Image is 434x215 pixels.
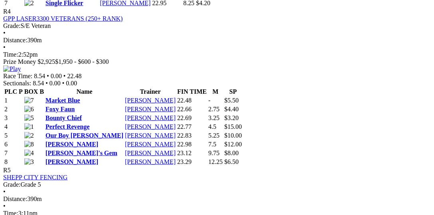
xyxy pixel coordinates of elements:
span: $5.50 [224,97,239,104]
div: S/E Veteran [3,22,431,30]
text: 4.5 [208,123,216,130]
a: [PERSON_NAME] [125,97,176,104]
span: Grade: [3,181,21,188]
a: [PERSON_NAME] [125,132,176,139]
span: Distance: [3,195,27,202]
img: 2 [24,132,34,139]
a: Perfect Revenge [45,123,90,130]
span: $3.20 [224,114,239,121]
td: 22.83 [177,132,207,140]
div: Grade 5 [3,181,431,188]
a: [PERSON_NAME] [45,141,98,148]
img: 4 [24,150,34,157]
span: Grade: [3,22,21,29]
span: • [3,203,6,209]
td: 23.12 [177,149,207,157]
a: [PERSON_NAME] [45,158,98,165]
span: P [19,88,23,95]
td: 23.29 [177,158,207,166]
img: 5 [24,114,34,122]
text: 2.75 [208,106,219,112]
a: GPP LASER3300 VETERANS (250+ RANK) [3,15,123,22]
span: R4 [3,8,11,15]
span: BOX [24,88,38,95]
a: Foxy Faun [45,106,75,112]
div: 390m [3,195,431,203]
img: 6 [24,106,34,113]
th: FIN TIME [177,88,207,96]
span: Sectionals: [3,80,31,87]
span: Time: [3,51,18,58]
th: M [208,88,223,96]
text: 7.5 [208,141,216,148]
span: • [3,44,6,51]
th: Trainer [124,88,176,96]
text: - [208,97,210,104]
span: 0.00 [51,73,62,79]
span: • [62,80,65,87]
span: Distance: [3,37,27,43]
img: 1 [24,123,34,130]
td: 22.77 [177,123,207,131]
td: 7 [4,149,23,157]
td: 2 [4,105,23,113]
img: 7 [24,97,34,104]
a: [PERSON_NAME] [125,150,176,156]
td: 8 [4,158,23,166]
span: 0.00 [49,80,61,87]
td: 3 [4,114,23,122]
div: 390m [3,37,431,44]
span: • [45,80,48,87]
th: Name [45,88,124,96]
span: PLC [4,88,17,95]
span: Race Time: [3,73,32,79]
td: 5 [4,132,23,140]
span: $4.40 [224,106,239,112]
a: [PERSON_NAME] [125,123,176,130]
td: 22.98 [177,140,207,148]
span: 8.54 [33,80,44,87]
a: [PERSON_NAME] [125,158,176,165]
span: $10.00 [224,132,242,139]
td: 1 [4,97,23,105]
span: • [63,73,66,79]
td: 22.69 [177,114,207,122]
text: 9.75 [208,150,219,156]
div: Prize Money $2,925 [3,58,431,65]
td: 22.48 [177,97,207,105]
img: 8 [24,141,34,148]
text: 3.25 [208,114,219,121]
a: [PERSON_NAME] [125,141,176,148]
th: SP [224,88,242,96]
span: 0.00 [66,80,77,87]
span: B [39,88,44,95]
a: Our Boy [PERSON_NAME] [45,132,123,139]
a: SHEPP CITY FENCING [3,174,68,181]
a: Market Blue [45,97,80,104]
span: $8.00 [224,150,239,156]
span: $1,950 - $600 - $300 [55,58,109,65]
span: 22.48 [67,73,82,79]
span: $6.50 [224,158,239,165]
span: $15.00 [224,123,242,130]
img: 3 [24,158,34,166]
text: 5.25 [208,132,219,139]
text: 12.25 [208,158,223,165]
td: 6 [4,140,23,148]
span: R5 [3,167,11,174]
img: Play [3,65,21,73]
span: • [3,188,6,195]
a: Bounty Chief [45,114,82,121]
a: [PERSON_NAME]'s Gem [45,150,117,156]
a: [PERSON_NAME] [125,106,176,112]
span: • [47,73,49,79]
a: [PERSON_NAME] [125,114,176,121]
span: 8.54 [34,73,45,79]
td: 4 [4,123,23,131]
div: 2:52pm [3,51,431,58]
td: 22.66 [177,105,207,113]
span: • [3,30,6,36]
span: $12.00 [224,141,242,148]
